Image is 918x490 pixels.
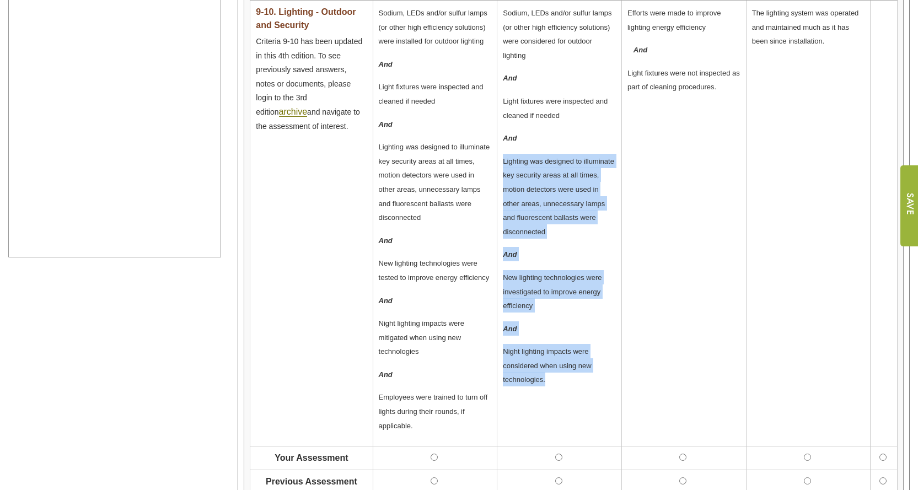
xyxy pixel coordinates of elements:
span: Light fixtures were not inspected as part of cleaning procedures. [627,69,740,91]
strong: And [503,74,517,82]
span: Night lighting impacts were mitigated when using new technologies [379,319,464,356]
span: Your Assessment [275,453,348,462]
input: Submit [900,165,918,246]
span: And [379,236,393,245]
span: New lighting technologies were investigated to improve energy efficiency [503,273,602,310]
span: Night lighting impacts were considered when using new technologies. [503,347,591,384]
span: Criteria 9-10 has been updated in this 4th edition. To see previously saved answers, notes or doc... [256,37,362,131]
span: Efforts were made to improve lighting energy efficiency [627,9,721,31]
span: Lighting was designed to illuminate key security areas at all times, motion detectors were used i... [503,157,614,236]
span: Employees were trained to turn off lights during their rounds, if applicable. [379,393,488,429]
span: Light fixtures were inspected and cleaned if needed [379,83,484,105]
span: New lighting technologies were tested to improve energy efficiency [379,259,490,282]
span: And [503,325,517,333]
span: And [379,370,393,379]
span: Sodium, LEDs and/or sulfur lamps (or other high efficiency solutions) were installed for outdoor ... [379,9,487,45]
strong: And [503,250,517,259]
strong: And [503,134,517,142]
span: And [379,297,393,305]
a: archive [279,107,308,117]
span: The lighting system was operated and maintained much as it has been since installation. [752,9,859,45]
span: Sodium, LEDs and/or sulfur lamps (or other high efficiency solutions) were considered for outdoor... [503,9,611,60]
span: 9-10. Lighting - Outdoor and Security [256,7,356,30]
em: And [634,46,647,54]
span: Lighting was designed to illuminate key security areas at all times, motion detectors were used i... [379,143,490,222]
strong: And [379,60,393,68]
span: And [379,120,393,128]
span: Light fixtures were inspected and cleaned if needed [503,97,608,120]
